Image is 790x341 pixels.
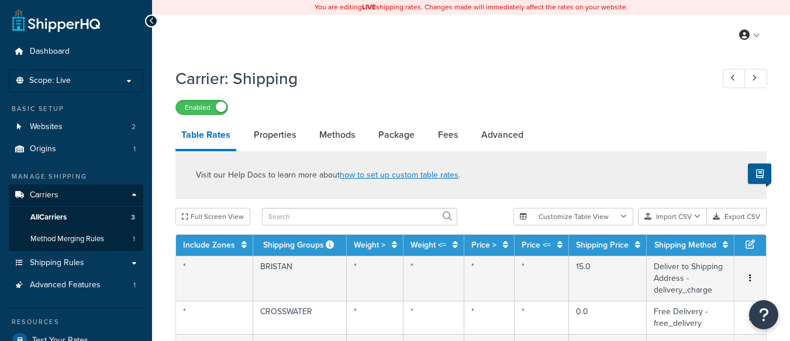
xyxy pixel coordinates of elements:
[9,185,143,206] a: Carriers
[253,301,347,334] td: CROSSWATER
[432,121,464,149] a: Fees
[362,2,376,12] b: LIVE
[30,234,104,244] span: Method Merging Rules
[176,100,227,114] label: Enabled
[9,116,143,138] a: Websites2
[638,208,707,225] button: Import CSV
[475,121,529,149] a: Advanced
[9,41,143,62] a: Dashboard
[9,252,143,274] a: Shipping Rules
[9,207,143,228] a: AllCarriers3
[647,256,734,301] td: Deliver to Shipping Address - delivery_charge
[707,208,767,225] button: Export CSV
[30,258,84,268] span: Shipping Rules
[175,208,250,225] button: Full Screen View
[513,208,633,225] button: Customize Table View
[471,239,496,251] a: Price >
[372,121,420,149] a: Package
[744,69,767,88] a: Next Record
[262,208,457,225] input: Search
[30,190,58,200] span: Carriers
[9,138,143,160] a: Origins1
[30,144,56,154] span: Origins
[30,47,70,57] span: Dashboard
[132,122,136,132] span: 2
[248,121,302,149] a: Properties
[133,234,135,244] span: 1
[9,274,143,296] li: Advanced Features
[522,239,551,251] a: Price <=
[9,172,143,182] div: Manage Shipping
[569,256,647,301] td: 15.0
[29,76,71,86] span: Scope: Live
[9,317,143,327] div: Resources
[410,239,446,251] a: Weight <=
[9,116,143,138] li: Websites
[133,144,136,154] span: 1
[9,228,143,250] a: Method Merging Rules1
[569,301,647,334] td: 0.0
[647,301,734,334] td: Free Delivery - free_delivery
[9,138,143,160] li: Origins
[340,169,458,181] a: how to set up custom table rates
[133,280,136,290] span: 1
[131,213,135,222] span: 3
[313,121,361,149] a: Methods
[253,256,347,301] td: BRISTAN
[749,300,778,329] button: Open Resource Center
[30,122,63,132] span: Websites
[576,239,629,251] a: Shipping Price
[723,69,746,88] a: Previous Record
[175,121,236,151] a: Table Rates
[748,163,771,184] button: Show Help Docs
[9,228,143,250] li: Method Merging Rules
[30,213,67,222] span: All Carriers
[9,104,143,114] div: Basic Setup
[183,239,235,251] a: Include Zones
[654,239,716,251] a: Shipping Method
[253,235,347,256] th: Shipping Groups
[196,169,460,182] p: Visit our Help Docs to learn more about .
[30,280,101,290] span: Advanced Features
[9,274,143,296] a: Advanced Features1
[9,185,143,251] li: Carriers
[175,67,701,90] h1: Carrier: Shipping
[354,239,385,251] a: Weight >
